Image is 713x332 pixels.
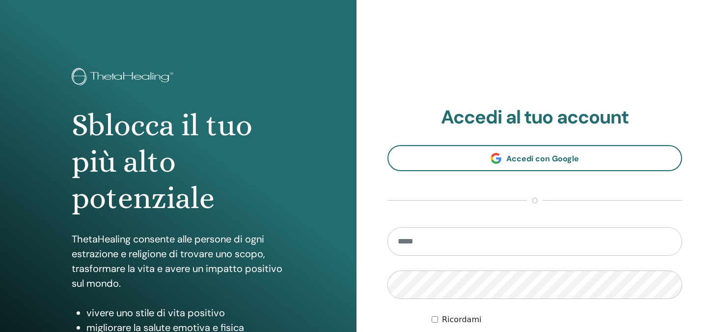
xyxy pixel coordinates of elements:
label: Ricordami [442,314,481,326]
div: Keep me authenticated indefinitely or until I manually logout [432,314,682,326]
a: Accedi con Google [387,145,682,171]
span: o [527,195,543,207]
p: ThetaHealing consente alle persone di ogni estrazione e religione di trovare uno scopo, trasforma... [72,232,285,291]
h1: Sblocca il tuo più alto potenziale [72,107,285,217]
span: Accedi con Google [506,153,579,164]
h2: Accedi al tuo account [387,106,682,129]
li: vivere uno stile di vita positivo [86,305,285,320]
